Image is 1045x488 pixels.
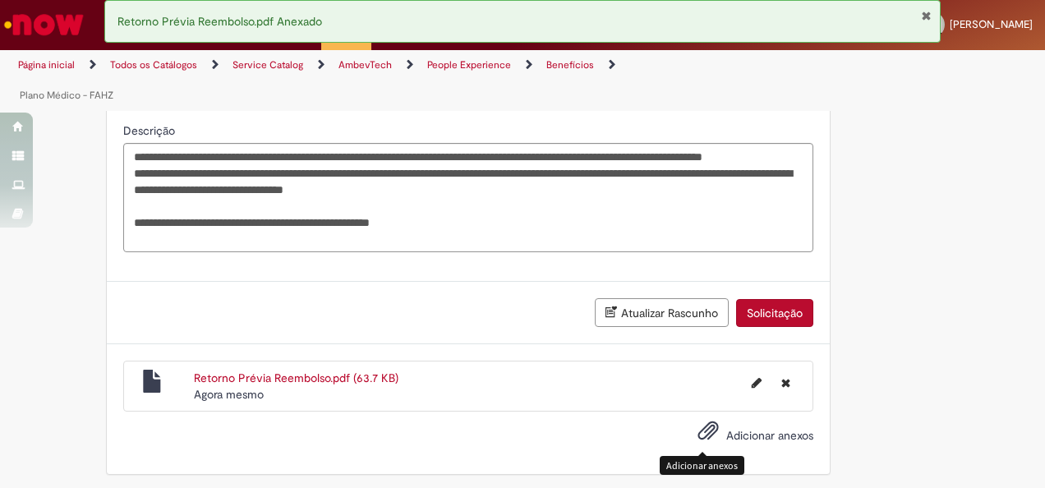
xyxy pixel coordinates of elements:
a: Página inicial [18,58,75,71]
a: Service Catalog [232,58,303,71]
button: Solicitação [736,299,813,327]
a: Retorno Prévia Reembolso.pdf (63.7 KB) [194,371,398,385]
a: Plano Médico - FAHZ [20,89,113,102]
button: Adicionar anexos [693,416,723,453]
button: Excluir Retorno Prévia Reembolso.pdf [771,370,800,396]
a: AmbevTech [338,58,392,71]
span: Retorno Prévia Reembolso.pdf Anexado [117,14,322,29]
span: Descrição [123,123,178,138]
div: Adicionar anexos [660,456,744,475]
ul: Trilhas de página [12,50,684,111]
button: Atualizar Rascunho [595,298,729,327]
textarea: Descrição [123,143,813,252]
button: Editar nome de arquivo Retorno Prévia Reembolso.pdf [742,370,771,396]
img: ServiceNow [2,8,86,41]
span: Agora mesmo [194,387,264,402]
a: People Experience [427,58,511,71]
a: Benefícios [546,58,594,71]
a: Todos os Catálogos [110,58,197,71]
span: [PERSON_NAME] [950,17,1033,31]
button: Fechar Notificação [921,9,932,22]
time: 29/08/2025 10:51:22 [194,387,264,402]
